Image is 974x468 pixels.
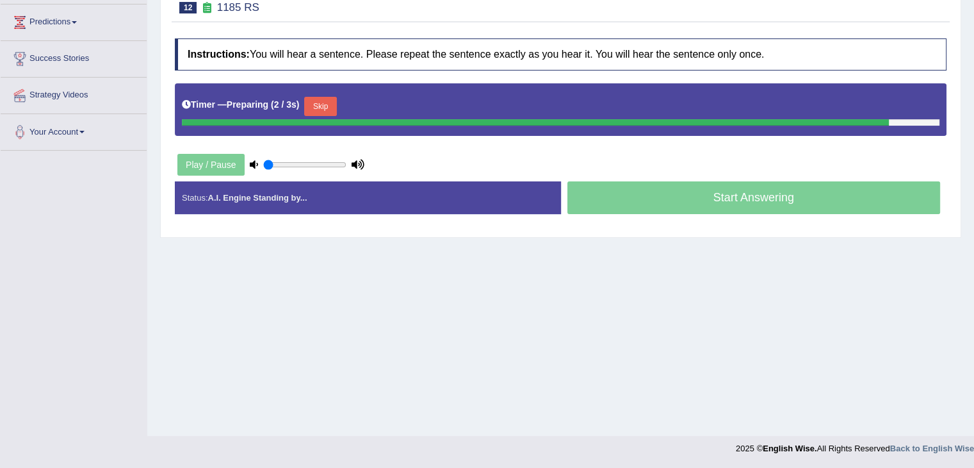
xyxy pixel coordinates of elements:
[217,1,259,13] small: 1185 RS
[200,2,213,14] small: Exam occurring question
[1,4,147,37] a: Predictions
[188,49,250,60] b: Instructions:
[1,78,147,110] a: Strategy Videos
[227,99,268,110] b: Preparing
[736,436,974,455] div: 2025 © All Rights Reserved
[274,99,296,110] b: 2 / 3s
[1,114,147,146] a: Your Account
[175,181,561,214] div: Status:
[296,99,300,110] b: )
[1,41,147,73] a: Success Stories
[890,444,974,453] a: Back to English Wise
[182,100,299,110] h5: Timer —
[763,444,816,453] strong: English Wise.
[271,99,274,110] b: (
[207,193,307,203] strong: A.I. Engine Standing by...
[175,38,946,71] h4: You will hear a sentence. Please repeat the sentence exactly as you hear it. You will hear the se...
[304,97,336,116] button: Skip
[179,2,197,13] span: 12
